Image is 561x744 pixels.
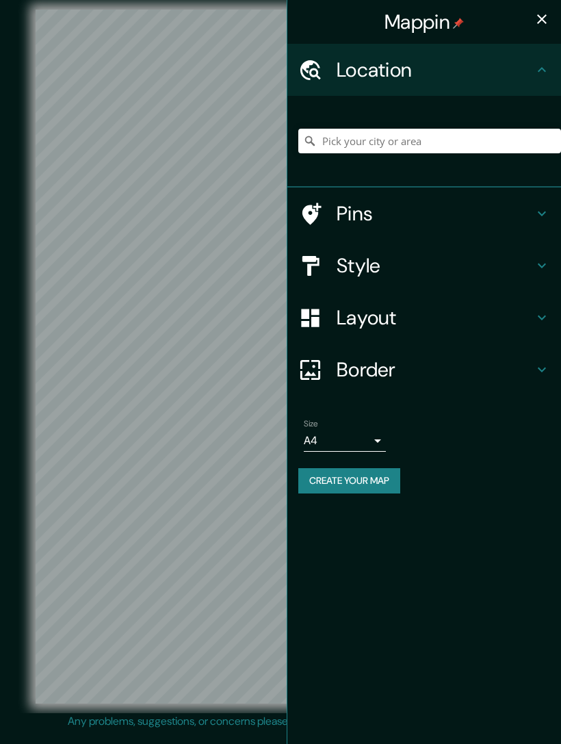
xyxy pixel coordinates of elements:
[384,10,464,34] h4: Mappin
[337,305,534,330] h4: Layout
[287,188,561,240] div: Pins
[298,129,561,153] input: Pick your city or area
[337,357,534,382] h4: Border
[453,18,464,29] img: pin-icon.png
[304,430,386,452] div: A4
[287,344,561,396] div: Border
[337,57,534,82] h4: Location
[337,201,534,226] h4: Pins
[287,292,561,344] div: Layout
[36,10,526,704] canvas: Map
[304,418,318,430] label: Size
[68,713,488,730] p: Any problems, suggestions, or concerns please email .
[298,468,400,493] button: Create your map
[337,253,534,278] h4: Style
[287,44,561,96] div: Location
[287,240,561,292] div: Style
